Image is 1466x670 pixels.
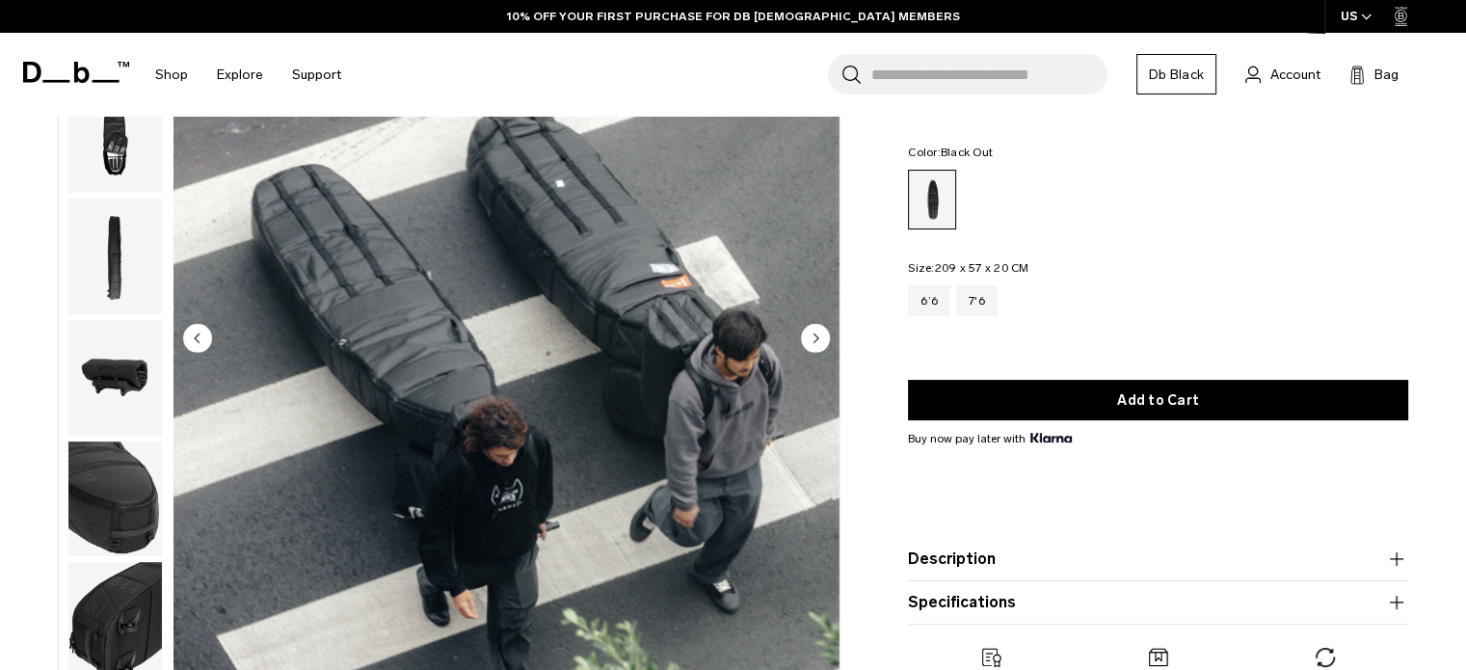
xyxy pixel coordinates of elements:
[67,76,163,194] button: Surf Pro Coffin 6'6 - 3-4 Boards
[1136,54,1216,94] a: Db Black
[941,146,993,159] span: Black Out
[67,319,163,437] button: Surf Pro Coffin 6'6 - 3-4 Boards
[934,261,1028,275] span: 209 x 57 x 20 CM
[507,8,960,25] a: 10% OFF YOUR FIRST PURCHASE FOR DB [DEMOGRAPHIC_DATA] MEMBERS
[908,591,1408,614] button: Specifications
[183,323,212,356] button: Previous slide
[292,40,341,109] a: Support
[801,323,830,356] button: Next slide
[67,441,163,558] button: Surf Pro Coffin 6'6 - 3-4 Boards
[141,33,356,117] nav: Main Navigation
[908,430,1072,447] span: Buy now pay later with
[908,170,956,229] a: Black Out
[956,285,998,316] a: 7'6
[67,198,163,315] button: Surf Pro Coffin 6'6 - 3-4 Boards
[908,380,1408,420] button: Add to Cart
[68,320,162,436] img: Surf Pro Coffin 6'6 - 3-4 Boards
[68,442,162,557] img: Surf Pro Coffin 6'6 - 3-4 Boards
[1030,433,1072,442] img: {"height" => 20, "alt" => "Klarna"}
[908,262,1028,274] legend: Size:
[68,77,162,193] img: Surf Pro Coffin 6'6 - 3-4 Boards
[68,199,162,314] img: Surf Pro Coffin 6'6 - 3-4 Boards
[1349,63,1399,86] button: Bag
[1270,65,1320,85] span: Account
[908,147,993,158] legend: Color:
[1374,65,1399,85] span: Bag
[155,40,188,109] a: Shop
[908,285,950,316] a: 6’6
[217,40,263,109] a: Explore
[908,548,1408,571] button: Description
[1245,63,1320,86] a: Account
